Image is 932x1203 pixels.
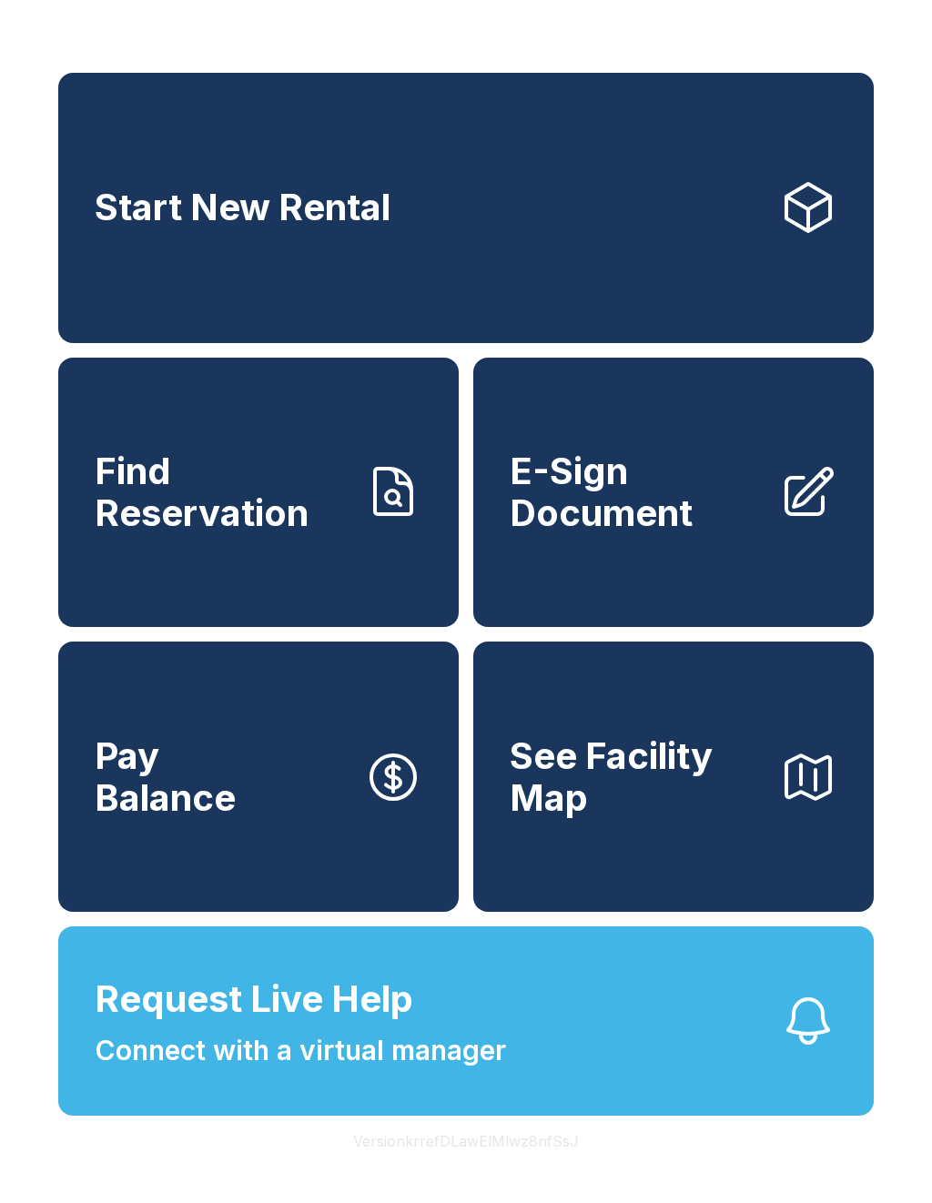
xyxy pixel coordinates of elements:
[58,926,874,1116] button: Request Live HelpConnect with a virtual manager
[58,358,459,628] a: Find Reservation
[58,73,874,343] a: Start New Rental
[510,450,765,533] span: E-Sign Document
[95,972,413,1026] span: Request Live Help
[339,1116,593,1167] button: VersionkrrefDLawElMlwz8nfSsJ
[473,642,874,912] button: See Facility Map
[95,450,349,533] span: Find Reservation
[58,642,459,912] button: PayBalance
[95,1030,506,1071] span: Connect with a virtual manager
[95,735,236,818] span: Pay Balance
[510,735,765,818] span: See Facility Map
[95,187,390,228] span: Start New Rental
[473,358,874,628] a: E-Sign Document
